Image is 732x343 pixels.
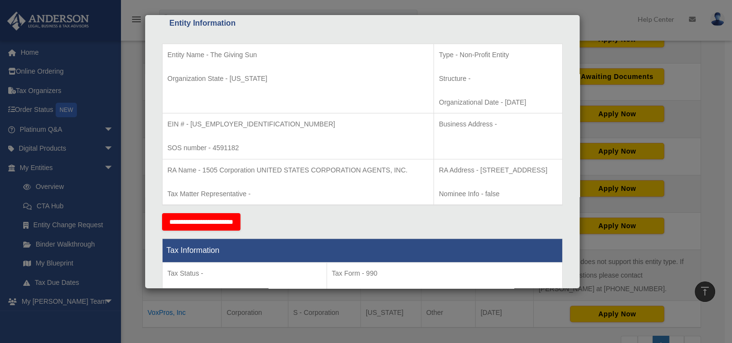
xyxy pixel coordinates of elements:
p: Entity Name - The Giving Sun [167,49,429,61]
p: Tax Form - 990 [332,267,557,280]
p: Organizational Date - [DATE] [439,96,557,109]
p: RA Name - 1505 Corporation UNITED STATES CORPORATION AGENTS, INC. [167,164,429,176]
th: Tax Information [163,239,563,263]
p: Nominee Info - false [439,188,557,200]
td: Tax Period Type - [163,263,327,334]
p: RA Address - [STREET_ADDRESS] [439,164,557,176]
p: Business Address - [439,118,557,130]
p: Tax Status - [167,267,322,280]
p: Tax Matter Representative - [167,188,429,200]
p: Type - Non-Profit Entity [439,49,557,61]
p: Organization State - [US_STATE] [167,73,429,85]
p: EIN # - [US_EMPLOYER_IDENTIFICATION_NUMBER] [167,118,429,130]
p: Structure - [439,73,557,85]
p: SOS number - 4591182 [167,142,429,154]
div: Entity Information [169,16,555,30]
